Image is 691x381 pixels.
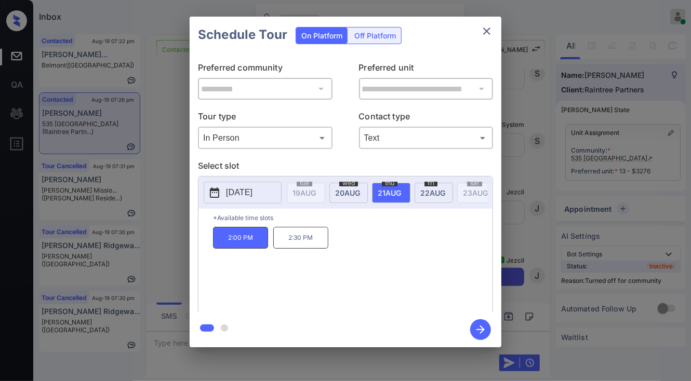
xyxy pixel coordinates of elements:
[382,180,397,186] span: thu
[335,188,360,197] span: 20 AUG
[415,183,453,203] div: date-select
[378,188,401,197] span: 21 AUG
[198,61,333,78] p: Preferred community
[201,129,330,146] div: In Person
[359,61,494,78] p: Preferred unit
[198,159,493,176] p: Select slot
[296,28,348,44] div: On Platform
[349,28,401,44] div: Off Platform
[339,180,358,186] span: wed
[372,183,410,203] div: date-select
[476,21,497,42] button: close
[329,183,368,203] div: date-select
[273,227,328,249] p: 2:30 PM
[464,316,497,343] button: btn-next
[362,129,491,146] div: Text
[420,188,445,197] span: 22 AUG
[213,227,268,249] p: 2:00 PM
[213,209,493,227] p: *Available time slots
[359,110,494,127] p: Contact type
[204,182,282,203] button: [DATE]
[226,186,253,199] p: [DATE]
[198,110,333,127] p: Tour type
[424,180,437,186] span: fri
[190,17,296,53] h2: Schedule Tour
